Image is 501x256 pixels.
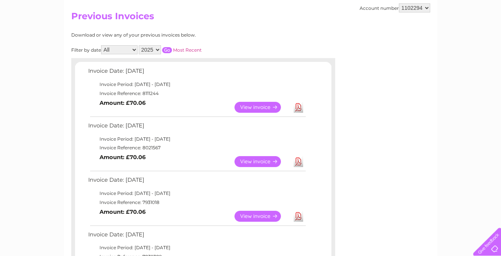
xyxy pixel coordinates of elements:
[359,4,411,13] a: 0333 014 3131
[368,32,383,38] a: Water
[360,3,430,12] div: Account number
[86,243,307,252] td: Invoice Period: [DATE] - [DATE]
[71,32,269,38] div: Download or view any of your previous invoices below.
[86,143,307,152] td: Invoice Reference: 8021567
[451,32,469,38] a: Contact
[71,11,430,25] h2: Previous Invoices
[86,66,307,80] td: Invoice Date: [DATE]
[100,154,146,161] b: Amount: £70.06
[234,211,290,222] a: View
[86,175,307,189] td: Invoice Date: [DATE]
[294,211,303,222] a: Download
[387,32,404,38] a: Energy
[18,20,56,43] img: logo.png
[476,32,494,38] a: Log out
[71,45,269,54] div: Filter by date
[234,156,290,167] a: View
[86,135,307,144] td: Invoice Period: [DATE] - [DATE]
[86,80,307,89] td: Invoice Period: [DATE] - [DATE]
[86,198,307,207] td: Invoice Reference: 7931018
[408,32,431,38] a: Telecoms
[86,121,307,135] td: Invoice Date: [DATE]
[100,208,146,215] b: Amount: £70.06
[86,189,307,198] td: Invoice Period: [DATE] - [DATE]
[73,4,429,37] div: Clear Business is a trading name of Verastar Limited (registered in [GEOGRAPHIC_DATA] No. 3667643...
[294,156,303,167] a: Download
[294,102,303,113] a: Download
[435,32,446,38] a: Blog
[86,230,307,244] td: Invoice Date: [DATE]
[86,89,307,98] td: Invoice Reference: 8111244
[173,47,202,53] a: Most Recent
[100,100,146,106] b: Amount: £70.06
[234,102,290,113] a: View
